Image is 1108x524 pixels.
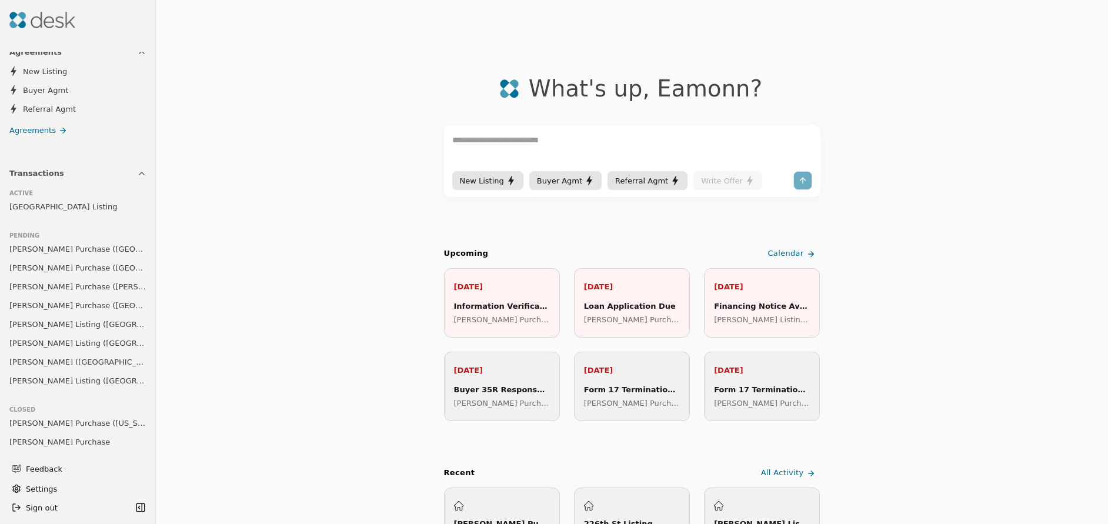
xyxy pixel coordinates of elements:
p: [DATE] [454,364,550,376]
span: Agreements [9,46,62,58]
span: Transactions [9,167,64,179]
span: Calendar [767,248,803,260]
button: Feedback [5,458,146,479]
button: Buyer Agmt [529,171,602,190]
a: Agreements [2,122,153,139]
a: Calendar [765,244,820,263]
p: [DATE] [454,281,550,293]
a: [DATE]Information Verification Ends[PERSON_NAME] Purchase ([GEOGRAPHIC_DATA]) [444,268,560,338]
span: Buyer Agmt [23,84,68,96]
a: [DATE]Loan Application Due[PERSON_NAME] Purchase ([GEOGRAPHIC_DATA]) [574,268,690,338]
div: Information Verification Ends [454,300,550,312]
a: [DATE]Buyer 35R Response Due[PERSON_NAME] Purchase ([GEOGRAPHIC_DATA]) [444,352,560,421]
p: [DATE] [714,281,810,293]
a: [DATE]Financing Notice Available[PERSON_NAME] Listing ([GEOGRAPHIC_DATA]) [704,268,820,338]
span: [PERSON_NAME] Purchase ([PERSON_NAME][GEOGRAPHIC_DATA]) [9,281,146,293]
span: [PERSON_NAME] ([GEOGRAPHIC_DATA]) [9,356,146,368]
span: [PERSON_NAME] Purchase ([US_STATE] Rd) [9,417,146,429]
button: Transactions [2,162,153,184]
a: [DATE]Form 17 Termination Expires[PERSON_NAME] Purchase ([GEOGRAPHIC_DATA]) [704,352,820,421]
p: [PERSON_NAME] Purchase ([GEOGRAPHIC_DATA]) [584,397,680,409]
img: Desk [9,12,75,28]
span: [GEOGRAPHIC_DATA] Listing [9,201,118,213]
div: Closed [9,405,146,415]
div: Loan Application Due [584,300,680,312]
div: What's up , Eamonn ? [529,75,762,102]
p: [DATE] [584,364,680,376]
button: Settings [7,479,149,498]
button: Sign out [7,498,132,517]
img: logo [499,79,519,99]
div: Pending [9,231,146,241]
button: Referral Agmt [608,171,688,190]
a: All Activity [759,463,820,483]
span: Settings [26,483,57,495]
span: Feedback [26,463,139,475]
span: [PERSON_NAME] Listing ([GEOGRAPHIC_DATA]) [9,337,146,349]
p: [PERSON_NAME] Purchase ([GEOGRAPHIC_DATA]) [584,313,680,326]
span: All Activity [761,467,804,479]
p: [PERSON_NAME] Purchase ([GEOGRAPHIC_DATA]) [454,397,550,409]
span: [PERSON_NAME] Purchase ([GEOGRAPHIC_DATA]) [9,299,146,312]
div: Recent [444,467,475,479]
button: Agreements [2,41,153,63]
div: Buyer 35R Response Due [454,383,550,396]
span: [PERSON_NAME] Purchase [9,436,110,448]
span: Agreements [9,124,56,136]
span: Sign out [26,502,58,514]
span: [PERSON_NAME] Purchase ([GEOGRAPHIC_DATA]) [9,243,146,255]
div: Financing Notice Available [714,300,810,312]
p: [PERSON_NAME] Listing ([GEOGRAPHIC_DATA]) [714,313,810,326]
div: Form 17 Termination Expires [584,383,680,396]
span: Buyer Agmt [537,175,582,187]
div: New Listing [460,175,516,187]
span: [PERSON_NAME] Purchase ([GEOGRAPHIC_DATA]) [9,262,146,274]
div: Form 17 Termination Expires [714,383,810,396]
span: Referral Agmt [23,103,76,115]
p: [PERSON_NAME] Purchase ([GEOGRAPHIC_DATA]) [714,397,810,409]
a: [DATE]Form 17 Termination Expires[PERSON_NAME] Purchase ([GEOGRAPHIC_DATA]) [574,352,690,421]
span: [PERSON_NAME] Listing ([GEOGRAPHIC_DATA]) [9,375,146,387]
div: Active [9,189,146,198]
p: [DATE] [584,281,680,293]
button: New Listing [452,171,523,190]
span: [PERSON_NAME] Listing ([GEOGRAPHIC_DATA]) [9,318,146,331]
p: [DATE] [714,364,810,376]
p: [PERSON_NAME] Purchase ([GEOGRAPHIC_DATA]) [454,313,550,326]
span: New Listing [23,65,67,78]
h2: Upcoming [444,248,489,260]
span: Referral Agmt [615,175,668,187]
